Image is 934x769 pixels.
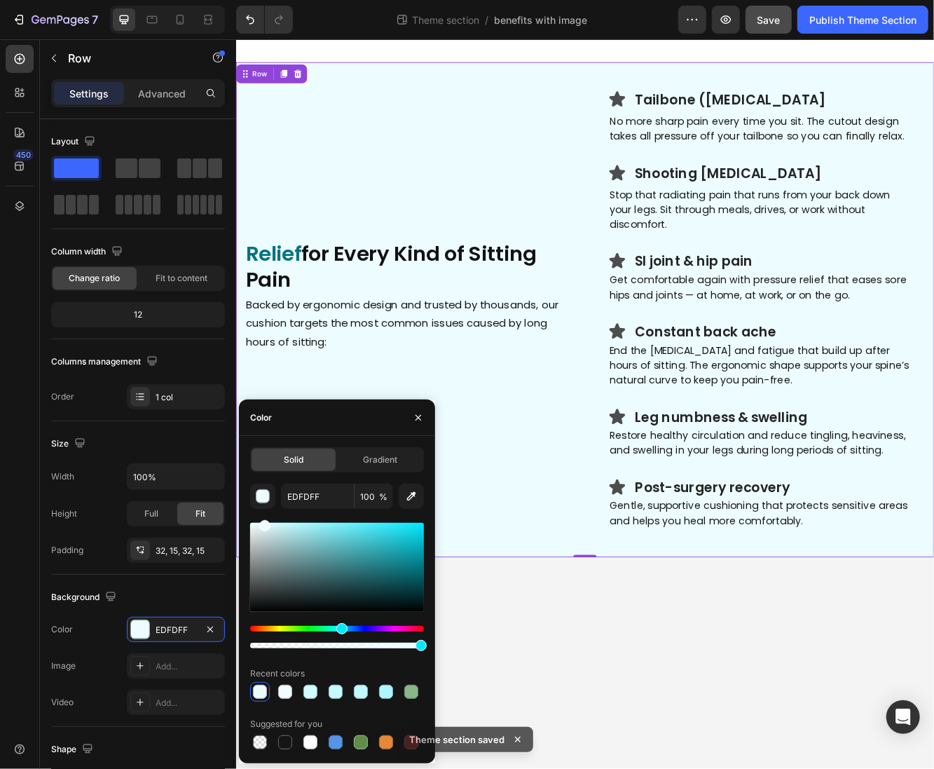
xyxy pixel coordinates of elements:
[156,545,221,557] div: 32, 15, 32, 15
[481,63,818,84] p: Tailbone ([MEDICAL_DATA]
[236,39,934,769] iframe: Design area
[485,13,488,27] span: /
[479,341,819,365] h3: Constant back ache
[797,6,928,34] button: Publish Theme Section
[156,624,196,637] div: EDFDFF
[51,623,73,636] div: Color
[138,86,186,101] p: Advanced
[12,309,402,377] p: Backed by ergonomic design and trusted by thousands, our cushion targets the most common issues c...
[156,660,221,673] div: Add...
[144,508,158,520] span: Full
[479,62,819,86] h3: Rich Text Editor. Editing area: main
[51,740,96,759] div: Shape
[51,696,74,709] div: Video
[51,588,119,607] div: Background
[51,544,83,557] div: Padding
[51,243,125,261] div: Column width
[51,660,76,672] div: Image
[68,50,187,67] p: Row
[450,91,818,127] p: No more sharp pain every time you sit. The cutout design takes all pressure off your tailbone so ...
[51,353,160,372] div: Columns management
[156,391,221,404] div: 1 col
[11,241,404,308] h2: for Every Kind of Sitting Pain
[156,272,207,285] span: Fit to content
[54,305,222,325] div: 12
[128,464,224,489] input: Auto
[51,132,98,151] div: Layout
[51,508,77,520] div: Height
[156,697,221,709] div: Add...
[69,272,121,285] span: Change ratio
[450,367,818,421] p: End the [MEDICAL_DATA] and fatigue that build up after hours of sitting. The ergonomic shape supp...
[69,86,109,101] p: Settings
[450,179,818,233] p: Stop that radiating pain that runs from your back down your legs. Sit through meals, drives, or w...
[51,470,74,483] div: Width
[809,13,916,27] div: Publish Theme Section
[250,626,424,632] div: Hue
[284,454,303,466] span: Solid
[494,13,587,27] span: benefits with image
[195,508,205,520] span: Fit
[886,700,920,734] div: Open Intercom Messenger
[450,554,818,590] p: Gentle, supportive cushioning that protects sensitive areas and helps you heal more comfortably.
[409,13,482,27] span: Theme section
[450,470,818,505] p: Restore healthy circulation and reduce tingling, heaviness, and swelling in your legs during long...
[757,14,781,26] span: Save
[479,444,819,468] h3: Leg numbness & swelling
[6,6,104,34] button: 7
[450,282,818,318] p: Get comfortable again with pressure relief that eases sore hips and joints — at home, at work, or...
[12,241,78,275] span: Relief
[479,257,819,280] h3: SI joint & hip pain
[479,529,819,553] h3: Post-surgery recovery
[17,36,40,48] div: Row
[746,6,792,34] button: Save
[92,11,98,28] p: 7
[481,152,818,173] p: Shooting [MEDICAL_DATA]
[410,733,505,747] p: Theme section saved
[51,390,74,403] div: Order
[379,491,387,503] span: %
[51,435,88,454] div: Size
[250,718,322,730] div: Suggested for you
[364,454,398,466] span: Gradient
[250,411,272,424] div: Color
[281,484,354,509] input: Eg: FFFFFF
[479,151,819,175] h3: Rich Text Editor. Editing area: main
[236,6,293,34] div: Undo/Redo
[250,667,305,680] div: Recent colors
[13,149,34,161] div: 450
